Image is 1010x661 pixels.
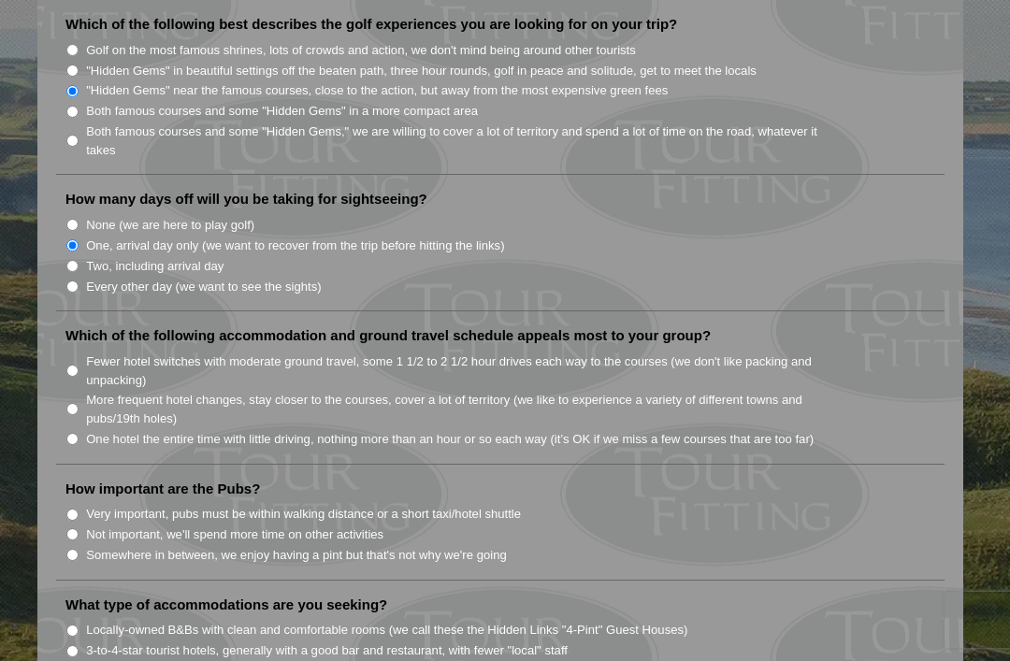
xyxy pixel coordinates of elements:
[86,102,478,121] label: Both famous courses and some "Hidden Gems" in a more compact area
[86,430,814,449] label: One hotel the entire time with little driving, nothing more than an hour or so each way (it’s OK ...
[86,257,224,276] label: Two, including arrival day
[65,190,427,208] label: How many days off will you be taking for sightseeing?
[86,41,636,60] label: Golf on the most famous shrines, lots of crowds and action, we don't mind being around other tour...
[86,122,838,159] label: Both famous courses and some "Hidden Gems," we are willing to cover a lot of territory and spend ...
[86,621,687,639] label: Locally-owned B&Bs with clean and comfortable rooms (we call these the Hidden Links "4-Pint" Gues...
[86,216,254,235] label: None (we are here to play golf)
[65,15,677,34] label: Which of the following best describes the golf experiences you are looking for on your trip?
[86,505,521,524] label: Very important, pubs must be within walking distance or a short taxi/hotel shuttle
[86,278,321,296] label: Every other day (we want to see the sights)
[86,641,568,660] label: 3-to-4-star tourist hotels, generally with a good bar and restaurant, with fewer "local" staff
[86,352,838,389] label: Fewer hotel switches with moderate ground travel, some 1 1/2 to 2 1/2 hour drives each way to the...
[86,391,838,427] label: More frequent hotel changes, stay closer to the courses, cover a lot of territory (we like to exp...
[65,596,387,614] label: What type of accommodations are you seeking?
[86,237,504,255] label: One, arrival day only (we want to recover from the trip before hitting the links)
[86,62,757,80] label: "Hidden Gems" in beautiful settings off the beaten path, three hour rounds, golf in peace and sol...
[65,326,711,345] label: Which of the following accommodation and ground travel schedule appeals most to your group?
[86,546,507,565] label: Somewhere in between, we enjoy having a pint but that's not why we're going
[65,480,260,498] label: How important are the Pubs?
[86,81,668,100] label: "Hidden Gems" near the famous courses, close to the action, but away from the most expensive gree...
[86,525,383,544] label: Not important, we'll spend more time on other activities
